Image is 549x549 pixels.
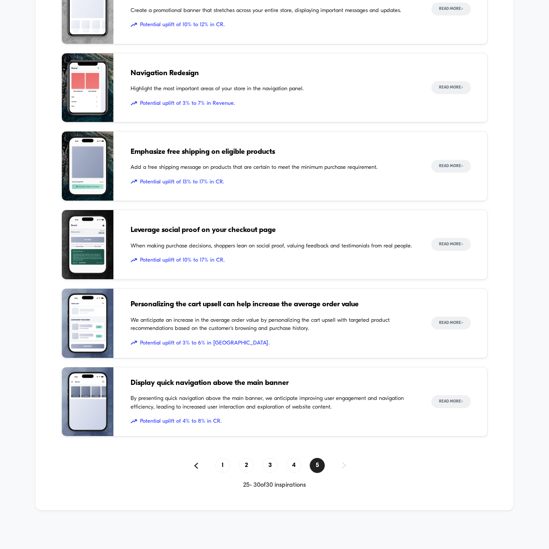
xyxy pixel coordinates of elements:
span: When making purchase decisions, shoppers lean on social proof, valuing feedback and testimonials ... [131,242,414,250]
span: Display quick navigation above the main banner [131,378,414,389]
span: Potential uplift of 3% to 7% in Revenue. [131,99,414,108]
img: Highlight the most important areas of your store in the navigation panel. [62,53,113,122]
img: Add a free shipping message on products that are certain to meet the minimum purchase requirement. [62,131,113,201]
span: Potential uplift of 4% to 8% in CR. [131,417,414,426]
span: 3 [262,458,278,473]
span: We anticipate an increase in the average order value by personalizing the cart upsell with target... [131,316,414,333]
span: Potential uplift of 10% to 12% in CR. [131,21,414,29]
img: pagination back [194,463,198,469]
span: 4 [286,458,301,473]
span: Highlight the most important areas of your store in the navigation panel. [131,85,414,93]
span: Create a promotional banner that stretches across your entire store, displaying important message... [131,6,414,15]
button: Read More> [431,395,471,408]
span: Potential uplift of 10% to 17% in CR. [131,256,414,265]
button: Read More> [431,238,471,251]
div: 25 - 30 of 30 inspirations [61,482,488,489]
span: Potential uplift of 13% to 17% in CR. [131,178,414,186]
span: Potential uplift of 3% to 6% in [GEOGRAPHIC_DATA]. [131,339,414,348]
span: Navigation Redesign [131,68,414,79]
button: Read More> [431,160,471,173]
button: Read More> [431,81,471,94]
button: Read More> [431,317,471,329]
span: Personalizing the cart upsell can help increase the average order value [131,299,414,310]
span: Leverage social proof on your checkout page [131,225,414,236]
span: Add a free shipping message on products that are certain to meet the minimum purchase requirement. [131,163,414,172]
span: 5 [310,458,325,473]
span: By presenting quick navigation above the main banner, we anticipate improving user engagement and... [131,394,414,411]
span: 1 [215,458,230,473]
span: Emphasize free shipping on eligible products [131,146,414,158]
img: By presenting quick navigation above the main banner, we anticipate improving user engagement and... [62,367,113,436]
img: When making purchase decisions, shoppers lean on social proof, valuing feedback and testimonials ... [62,210,113,279]
span: 2 [239,458,254,473]
img: We anticipate an increase in the average order value by personalizing the cart upsell with target... [62,289,113,358]
button: Read More> [431,3,471,15]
